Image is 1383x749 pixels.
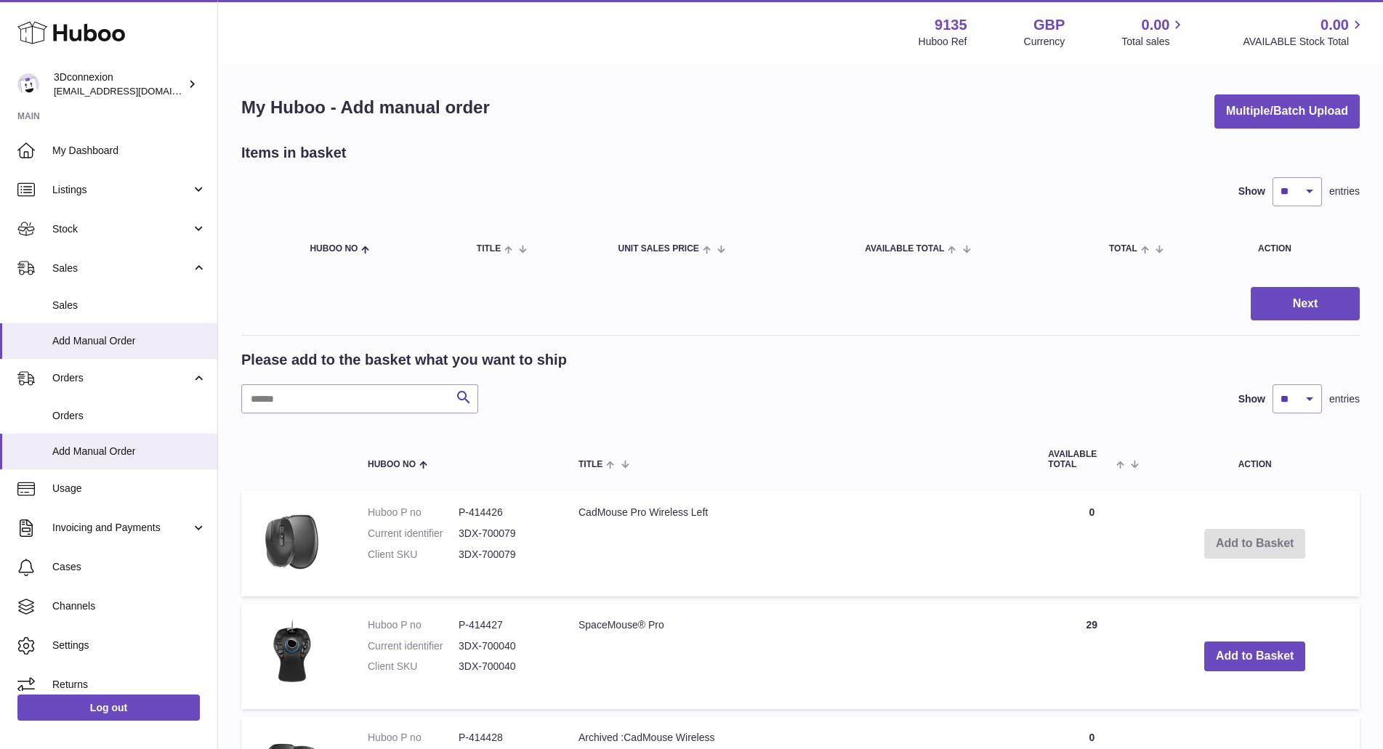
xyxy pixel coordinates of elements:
[52,599,206,613] span: Channels
[459,506,549,519] dd: P-414426
[241,96,490,119] h1: My Huboo - Add manual order
[1033,491,1150,596] td: 0
[1121,35,1186,49] span: Total sales
[241,143,347,163] h2: Items in basket
[1251,287,1360,321] button: Next
[1121,15,1186,49] a: 0.00 Total sales
[1142,15,1170,35] span: 0.00
[368,527,459,541] dt: Current identifier
[52,560,206,574] span: Cases
[52,334,206,348] span: Add Manual Order
[52,371,191,385] span: Orders
[1329,392,1360,406] span: entries
[578,460,602,469] span: Title
[459,618,549,632] dd: P-414427
[52,183,191,197] span: Listings
[52,521,191,535] span: Invoicing and Payments
[1214,94,1360,129] button: Multiple/Batch Upload
[1238,392,1265,406] label: Show
[564,604,1033,709] td: SpaceMouse® Pro
[1238,185,1265,198] label: Show
[1033,604,1150,709] td: 29
[52,678,206,692] span: Returns
[52,262,191,275] span: Sales
[935,15,967,35] strong: 9135
[459,731,549,745] dd: P-414428
[1329,185,1360,198] span: entries
[368,731,459,745] dt: Huboo P no
[52,222,191,236] span: Stock
[368,460,416,469] span: Huboo no
[1150,435,1360,483] th: Action
[52,445,206,458] span: Add Manual Order
[1033,15,1065,35] strong: GBP
[256,618,328,691] img: SpaceMouse® Pro
[52,482,206,495] span: Usage
[865,244,944,254] span: AVAILABLE Total
[368,506,459,519] dt: Huboo P no
[52,144,206,158] span: My Dashboard
[52,299,206,312] span: Sales
[368,639,459,653] dt: Current identifier
[1109,244,1137,254] span: Total
[1024,35,1065,49] div: Currency
[368,548,459,562] dt: Client SKU
[618,244,699,254] span: Unit Sales Price
[52,639,206,652] span: Settings
[256,506,328,578] img: CadMouse Pro Wireless Left
[477,244,501,254] span: Title
[241,350,567,370] h2: Please add to the basket what you want to ship
[1048,450,1113,469] span: AVAILABLE Total
[564,491,1033,596] td: CadMouse Pro Wireless Left
[1204,641,1306,671] button: Add to Basket
[1320,15,1349,35] span: 0.00
[17,73,39,95] img: order_eu@3dconnexion.com
[459,660,549,673] dd: 3DX-700040
[368,660,459,673] dt: Client SKU
[54,85,214,97] span: [EMAIL_ADDRESS][DOMAIN_NAME]
[459,527,549,541] dd: 3DX-700079
[52,409,206,423] span: Orders
[54,70,185,98] div: 3Dconnexion
[17,695,200,721] a: Log out
[368,618,459,632] dt: Huboo P no
[1258,244,1345,254] div: Action
[1243,15,1366,49] a: 0.00 AVAILABLE Stock Total
[310,244,358,254] span: Huboo no
[459,639,549,653] dd: 3DX-700040
[459,548,549,562] dd: 3DX-700079
[919,35,967,49] div: Huboo Ref
[1243,35,1366,49] span: AVAILABLE Stock Total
